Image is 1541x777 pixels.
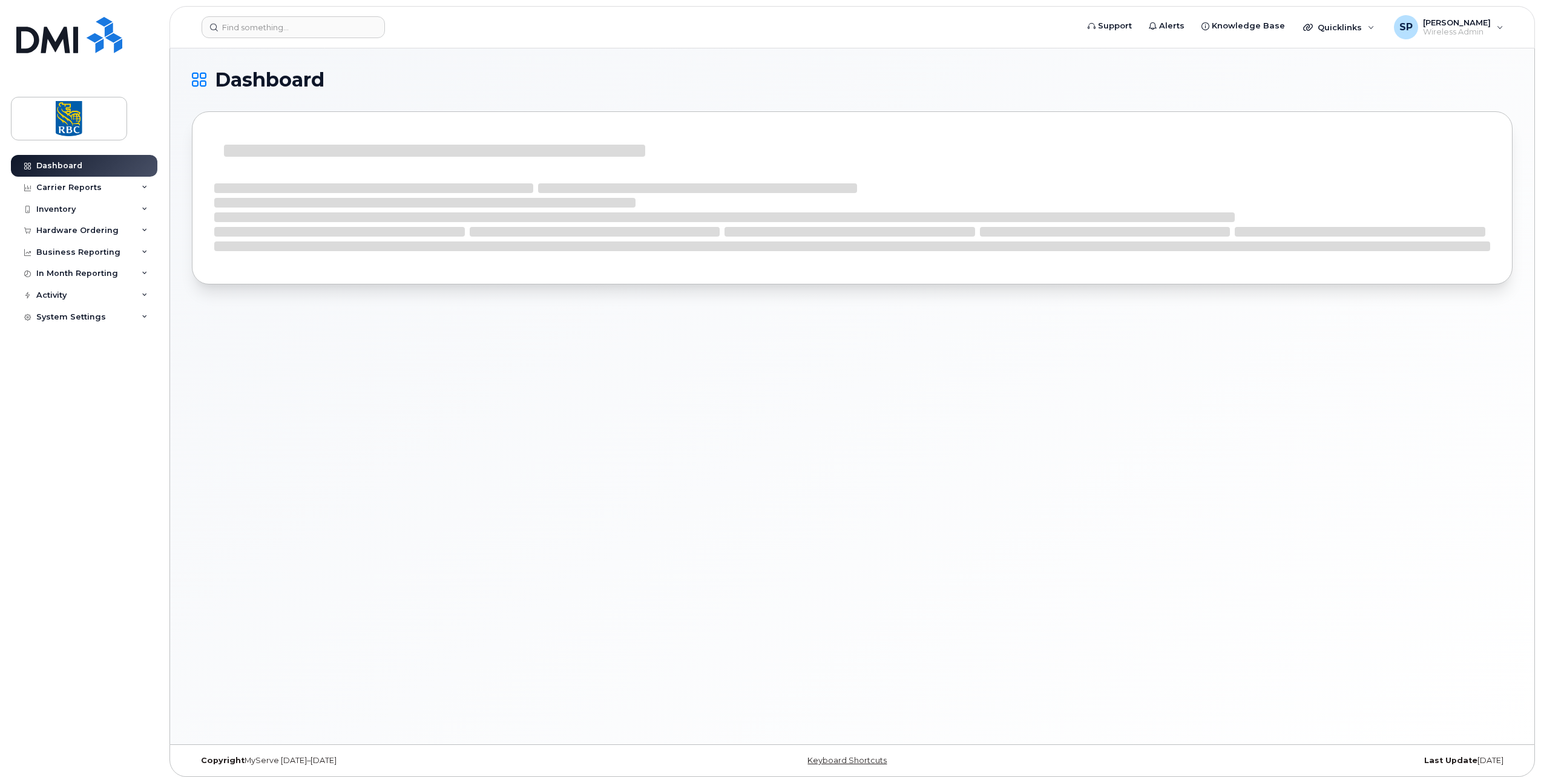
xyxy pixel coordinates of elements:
[201,756,245,765] strong: Copyright
[1073,756,1513,766] div: [DATE]
[1424,756,1477,765] strong: Last Update
[807,756,887,765] a: Keyboard Shortcuts
[192,756,632,766] div: MyServe [DATE]–[DATE]
[215,71,324,89] span: Dashboard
